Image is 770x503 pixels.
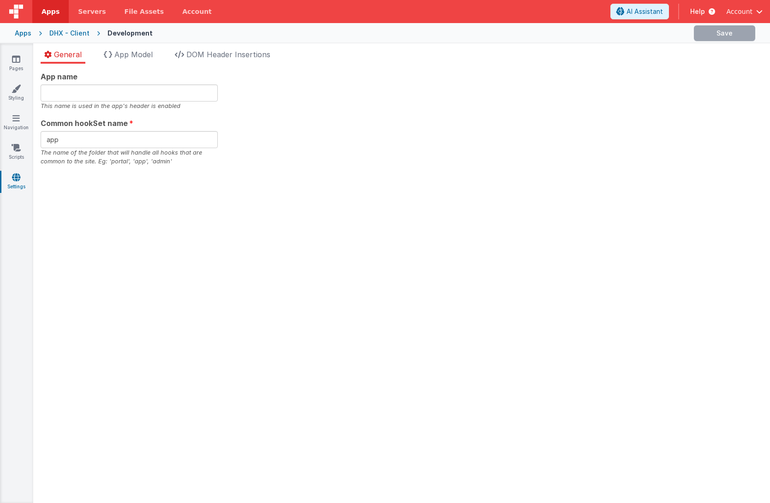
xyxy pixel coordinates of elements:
[54,50,82,59] span: General
[78,7,106,16] span: Servers
[41,148,218,166] div: The name of the folder that will handle all hooks that are common to the site. Eg: 'portal', 'app...
[41,118,128,129] span: Common hookSet name
[42,7,60,16] span: Apps
[114,50,153,59] span: App Model
[694,25,755,41] button: Save
[41,71,78,82] span: App name
[726,7,763,16] button: Account
[690,7,705,16] span: Help
[627,7,663,16] span: AI Assistant
[610,4,669,19] button: AI Assistant
[15,29,31,38] div: Apps
[41,102,218,110] div: This name is used in the app's header is enabled
[107,29,153,38] div: Development
[49,29,90,38] div: DHX - Client
[125,7,164,16] span: File Assets
[726,7,752,16] span: Account
[186,50,270,59] span: DOM Header Insertions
